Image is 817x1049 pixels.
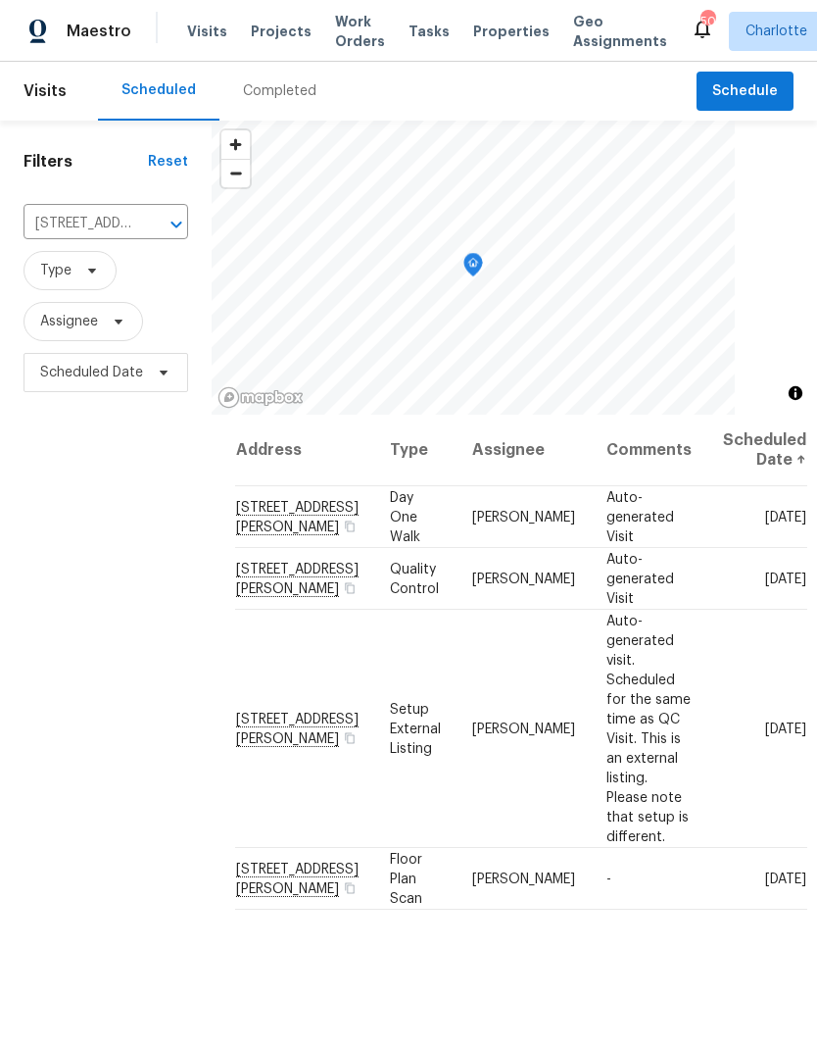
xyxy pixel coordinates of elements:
span: Assignee [40,312,98,331]
span: Geo Assignments [573,12,667,51]
div: 50 [700,12,714,31]
button: Zoom out [221,159,250,187]
th: Comments [591,415,707,486]
span: Scheduled Date [40,363,143,382]
span: [PERSON_NAME] [472,510,575,524]
button: Copy Address [341,878,359,896]
input: Search for an address... [24,209,133,239]
span: - [606,872,611,885]
span: Day One Walk [390,490,420,543]
span: Properties [473,22,550,41]
span: Charlotte [745,22,807,41]
span: Quality Control [390,562,439,595]
span: Visits [24,70,67,113]
span: Auto-generated visit. Scheduled for the same time as QC Visit. This is an external listing. Pleas... [606,614,691,843]
span: Type [40,261,72,280]
h1: Filters [24,152,148,172]
span: Auto-generated Visit [606,490,674,543]
span: Setup External Listing [390,702,441,755]
div: Map marker [463,253,483,283]
span: Visits [187,22,227,41]
span: [DATE] [765,722,806,735]
span: [PERSON_NAME] [472,872,575,885]
span: Tasks [408,25,450,38]
span: Zoom out [221,160,250,187]
button: Copy Address [341,517,359,534]
span: Work Orders [335,12,385,51]
th: Type [374,415,457,486]
th: Assignee [457,415,591,486]
span: [DATE] [765,872,806,885]
span: [DATE] [765,510,806,524]
span: [PERSON_NAME] [472,722,575,735]
span: [DATE] [765,572,806,585]
button: Toggle attribution [784,381,807,405]
button: Copy Address [341,728,359,746]
a: Mapbox homepage [217,386,304,409]
div: Reset [148,152,188,172]
button: Open [163,211,190,238]
span: Auto-generated Visit [606,552,674,605]
span: Projects [251,22,312,41]
div: Scheduled [121,80,196,100]
button: Zoom in [221,130,250,159]
span: Maestro [67,22,131,41]
span: [PERSON_NAME] [472,572,575,585]
div: Completed [243,81,316,101]
span: Schedule [712,79,778,104]
span: Toggle attribution [790,382,801,404]
th: Address [235,415,374,486]
button: Copy Address [341,578,359,596]
span: Floor Plan Scan [390,852,422,905]
canvas: Map [212,121,735,415]
th: Scheduled Date ↑ [707,415,807,486]
button: Schedule [697,72,793,112]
